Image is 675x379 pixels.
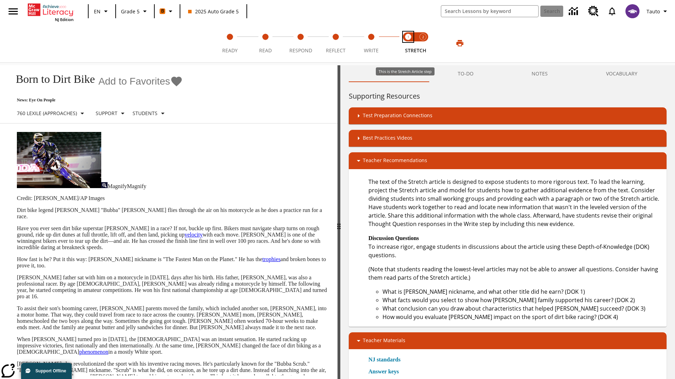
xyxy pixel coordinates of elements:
[644,5,672,18] button: Profile/Settings
[101,182,108,188] img: Magnify
[127,183,146,189] span: Magnify
[337,65,340,379] div: Press Enter or Spacebar and then press right and left arrow keys to move the slider
[96,109,117,117] p: Support
[407,35,409,39] text: 1
[351,24,392,62] button: Write step 5 of 5
[363,112,432,120] p: Test Preparation Connections
[429,65,503,82] button: TO-DO
[17,132,101,188] img: Motocross racer James Stewart flies through the air on his dirt bike.
[188,8,239,15] span: 2025 Auto Grade 5
[441,6,538,17] input: search field
[262,256,281,262] a: trophies
[349,65,667,82] div: Instructional Panel Tabs
[17,256,329,269] p: How fast is he? Put it this way: [PERSON_NAME] nickname is "The Fastest Man on the Planet." He ha...
[413,24,433,62] button: Stretch Respond step 2 of 2
[363,134,412,142] p: Best Practices Videos
[326,47,346,54] span: Reflect
[363,337,405,345] p: Teacher Materials
[14,107,89,120] button: Select Lexile, 760 Lexile (Approaches)
[382,296,661,304] li: What facts would you select to show how [PERSON_NAME] family supported his career? (DOK 2)
[17,109,77,117] p: 760 Lexile (Approaches)
[94,8,101,15] span: EN
[98,76,170,87] span: Add to Favorites
[368,234,661,259] p: To increase rigor, engage students in discussions about the article using these Depth-of-Knowledg...
[647,8,660,15] span: Tauto
[17,305,329,331] p: To assist their son's booming career, [PERSON_NAME] parents moved the family, which included anot...
[8,98,183,103] p: News: Eye On People
[340,65,675,379] div: activity
[8,73,95,86] h1: Born to Dirt Bike
[398,24,418,62] button: Stretch Read step 1 of 2
[79,349,108,355] a: phenomenon
[210,24,250,62] button: Ready step 1 of 5
[422,35,424,39] text: 2
[603,2,621,20] a: Notifications
[382,313,661,321] li: How would you evaluate [PERSON_NAME] impact on the sport of dirt bike racing? (DOK 4)
[289,47,312,54] span: Respond
[93,107,130,120] button: Scaffolds, Support
[382,287,661,296] li: What is [PERSON_NAME] nickname, and what other title did he earn? (DOK 1)
[121,8,140,15] span: Grade 5
[36,368,66,373] span: Support Offline
[98,75,183,87] button: Add to Favorites - Born to Dirt Bike
[55,17,73,22] span: NJ Edition
[133,109,157,117] p: Students
[368,178,661,228] p: The text of the Stretch article is designed to expose students to more rigorous text. To lead the...
[17,336,329,355] p: When [PERSON_NAME] turned pro in [DATE], the [DEMOGRAPHIC_DATA] was an instant sensation. He star...
[349,107,667,124] div: Test Preparation Connections
[17,195,329,201] p: Credit: [PERSON_NAME]/AP Images
[584,2,603,21] a: Resource Center, Will open in new tab
[449,37,471,49] button: Print
[315,24,356,62] button: Reflect step 4 of 5
[130,107,170,120] button: Select Student
[349,152,667,169] div: Teacher Recommendations
[382,304,661,313] li: What conclusion can you draw about characteristics that helped [PERSON_NAME] succeed? (DOK 3)
[17,274,329,300] p: [PERSON_NAME] father sat with him on a motorcycle in [DATE], days after his birth. His father, [P...
[222,47,238,54] span: Ready
[565,2,584,21] a: Data Center
[349,91,667,102] h6: Supporting Resources
[621,2,644,20] button: Select a new avatar
[28,2,73,22] div: Home
[503,65,577,82] button: NOTES
[17,225,329,251] p: Have you ever seen dirt bike superstar [PERSON_NAME] in a race? If not, buckle up first. Bikers m...
[363,157,427,165] p: Teacher Recommendations
[368,367,399,376] a: Answer keys, Will open in new browser window or tab
[625,4,639,18] img: avatar image
[259,47,272,54] span: Read
[349,332,667,349] div: Teacher Materials
[21,363,72,379] button: Support Offline
[185,232,203,238] a: velocity
[577,65,667,82] button: VOCABULARY
[245,24,285,62] button: Read step 2 of 5
[161,7,164,15] span: B
[368,355,405,364] a: NJ standards
[108,183,127,189] span: Magnify
[118,5,152,18] button: Grade: Grade 5, Select a grade
[91,5,113,18] button: Language: EN, Select a language
[157,5,178,18] button: Boost Class color is orange. Change class color
[368,265,661,282] p: (Note that students reading the lowest-level articles may not be able to answer all questions. Co...
[280,24,321,62] button: Respond step 3 of 5
[17,207,329,220] p: Dirt bike legend [PERSON_NAME] "Bubba" [PERSON_NAME] flies through the air on his motorcycle as h...
[3,1,24,22] button: Open side menu
[349,130,667,147] div: Best Practices Videos
[368,235,419,241] strong: Discussion Questions
[376,67,435,75] div: This is the Stretch Article step
[405,47,426,54] span: STRETCH
[349,65,429,82] button: Teacher
[364,47,379,54] span: Write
